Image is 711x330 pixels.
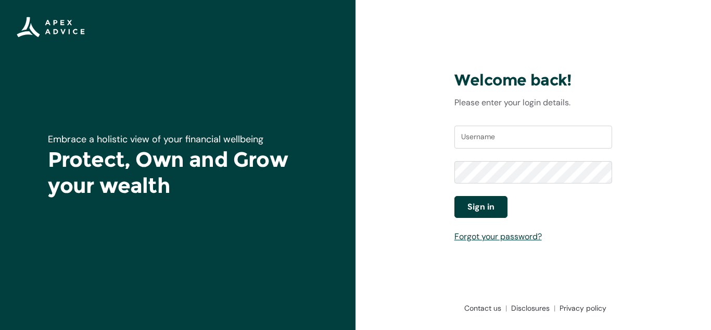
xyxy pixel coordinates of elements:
[555,303,606,313] a: Privacy policy
[507,303,555,313] a: Disclosures
[467,201,494,213] span: Sign in
[454,70,613,90] h3: Welcome back!
[48,146,308,199] h1: Protect, Own and Grow your wealth
[17,17,85,38] img: Apex Advice Group
[48,133,263,145] span: Embrace a holistic view of your financial wellbeing
[460,303,507,313] a: Contact us
[454,96,613,109] p: Please enter your login details.
[454,231,542,242] a: Forgot your password?
[454,196,507,218] button: Sign in
[454,126,613,149] input: Username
